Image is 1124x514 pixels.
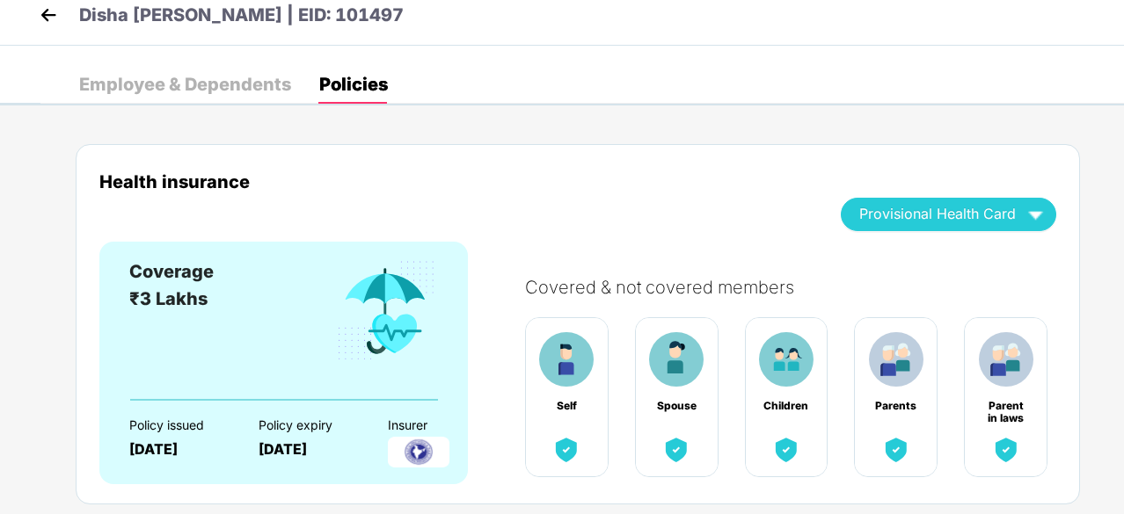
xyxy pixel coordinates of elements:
[319,76,388,93] div: Policies
[334,258,438,364] img: benefitCardImg
[129,441,228,458] div: [DATE]
[79,76,291,93] div: Employee & Dependents
[259,441,357,458] div: [DATE]
[551,434,582,466] img: benefitCardImg
[544,400,589,412] div: Self
[990,434,1022,466] img: benefitCardImg
[979,332,1033,387] img: benefitCardImg
[388,437,449,467] img: InsurerLogo
[869,332,923,387] img: benefitCardImg
[763,400,809,412] div: Children
[129,258,214,286] div: Coverage
[770,434,802,466] img: benefitCardImg
[841,198,1056,231] button: Provisional Health Card
[653,400,699,412] div: Spouse
[35,2,62,28] img: back
[99,171,814,192] div: Health insurance
[759,332,814,387] img: benefitCardImg
[873,400,919,412] div: Parents
[880,434,912,466] img: benefitCardImg
[525,277,1074,298] div: Covered & not covered members
[649,332,704,387] img: benefitCardImg
[539,332,594,387] img: benefitCardImg
[79,2,404,29] p: Disha [PERSON_NAME] | EID: 101497
[388,418,486,432] div: Insurer
[859,209,1016,219] span: Provisional Health Card
[983,400,1029,412] div: Parent in laws
[259,418,357,432] div: Policy expiry
[129,288,208,309] span: ₹3 Lakhs
[661,434,692,466] img: benefitCardImg
[129,418,228,432] div: Policy issued
[1020,199,1051,229] img: wAAAAASUVORK5CYII=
